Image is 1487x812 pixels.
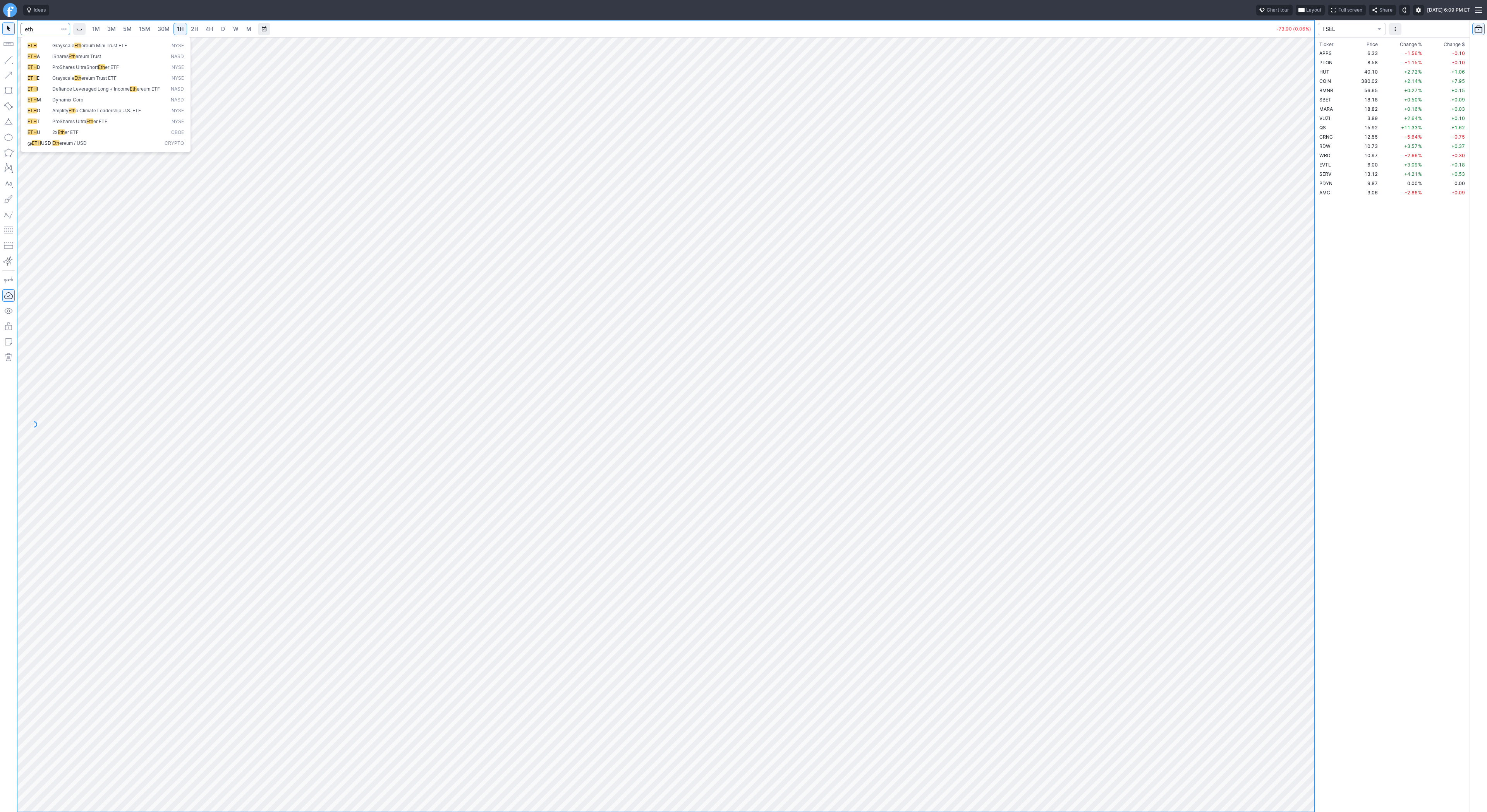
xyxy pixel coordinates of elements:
[242,23,255,35] a: M
[1400,41,1422,48] span: Change %
[1319,190,1330,196] span: AMC
[1319,106,1333,112] span: MARA
[158,26,170,32] span: 30M
[52,86,130,92] span: Defiance Leveraged Long + Income
[81,43,127,48] span: ereum Mini Trust ETF
[27,140,32,146] span: @
[52,64,98,70] span: ProShares UltraShort
[1418,134,1422,140] span: %
[2,336,15,348] button: Add note
[171,53,184,60] span: NASD
[1296,5,1325,15] button: Layout
[27,108,37,113] span: ETH
[1418,180,1422,186] span: %
[1338,6,1362,14] span: Full screen
[1407,180,1418,186] span: 0.00
[105,64,119,70] span: er ETF
[1405,190,1418,196] span: -2.86
[171,97,184,103] span: NASD
[1418,162,1422,168] span: %
[1350,67,1379,76] td: 40.10
[172,43,184,49] span: NYSE
[107,26,116,32] span: 3M
[1322,25,1374,33] span: TSEL
[59,140,87,146] span: ereum / USD
[73,23,86,35] button: Interval
[1418,97,1422,103] span: %
[1451,162,1465,168] span: +0.18
[1404,88,1418,93] span: +0.27
[2,22,15,35] button: Mouse
[1319,162,1331,168] span: EVTL
[52,53,69,59] span: iShares
[1389,23,1401,35] button: More
[1451,106,1465,112] span: +0.03
[74,75,81,81] span: Eth
[1319,60,1332,65] span: PTON
[2,239,15,252] button: Position
[172,118,184,125] span: NYSE
[1319,88,1333,93] span: BMNR
[1404,171,1418,177] span: +4.21
[65,129,79,135] span: er ETF
[1404,115,1418,121] span: +2.64
[137,86,160,92] span: ereum ETF
[1256,5,1293,15] button: Chart tour
[1350,169,1379,179] td: 13.12
[1452,190,1465,196] span: -0.09
[1404,69,1418,75] span: +2.72
[233,26,239,32] span: W
[123,26,132,32] span: 5M
[1350,151,1379,160] td: 10.97
[1350,86,1379,95] td: 56.65
[1404,78,1418,84] span: +2.14
[1405,134,1418,140] span: -5.64
[37,86,38,92] span: I
[1319,69,1329,75] span: HUT
[1418,50,1422,56] span: %
[1413,5,1424,15] button: Settings
[37,118,40,124] span: T
[69,108,76,113] span: Eth
[130,86,137,92] span: Eth
[1451,78,1465,84] span: +7.95
[1451,171,1465,177] span: +0.53
[221,26,225,32] span: D
[1350,188,1379,197] td: 3.06
[93,118,107,124] span: er ETF
[2,131,15,143] button: Ellipse
[1427,6,1470,14] span: [DATE] 6:09 PM ET
[52,118,86,124] span: ProShares Ultra
[34,6,46,14] span: Ideas
[104,23,119,35] a: 3M
[37,97,41,103] span: M
[81,75,117,81] span: ereum Trust ETF
[27,129,37,135] span: ETH
[2,255,15,267] button: Anchored VWAP
[27,86,37,92] span: ETH
[1452,60,1465,65] span: -0.10
[2,53,15,66] button: Line
[1350,141,1379,151] td: 10.73
[52,129,58,135] span: 2x
[52,43,74,48] span: Grayscale
[21,23,70,35] input: Search
[41,140,51,146] span: USD
[2,193,15,205] button: Brush
[2,69,15,81] button: Arrow
[217,23,229,35] a: D
[27,118,37,124] span: ETH
[177,26,184,32] span: 1H
[1319,125,1326,130] span: QS
[1452,134,1465,140] span: -0.75
[2,177,15,190] button: Text
[27,75,37,81] span: ETH
[92,26,100,32] span: 1M
[1404,162,1418,168] span: +3.09
[1319,78,1331,84] span: COIN
[258,23,270,35] button: Range
[74,43,81,48] span: Eth
[2,289,15,302] button: Drawings Autosave: On
[154,23,173,35] a: 30M
[1404,106,1418,112] span: +0.16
